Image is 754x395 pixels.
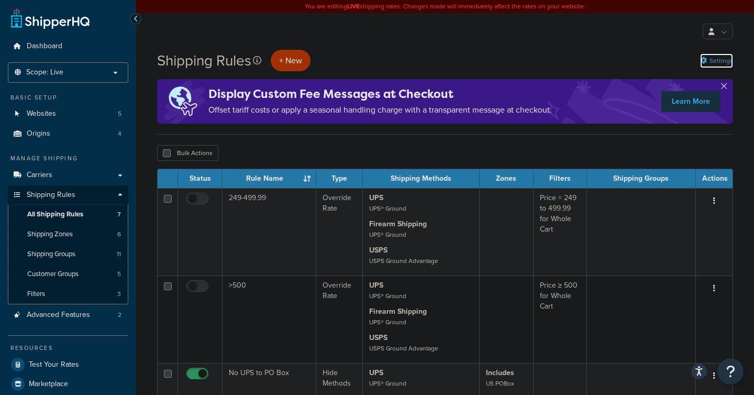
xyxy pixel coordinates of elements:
span: 3 [117,290,121,299]
small: UPS® Ground [369,379,406,388]
strong: USPS [369,332,387,343]
span: 7 [117,210,121,219]
span: Shipping Groups [27,250,75,259]
a: Origins 4 [8,124,128,144]
h4: Display Custom Fee Messages at Checkout [208,85,552,103]
button: Open Resource Center [717,358,744,385]
th: Type [316,169,362,188]
a: Shipping Groups 11 [8,245,128,264]
li: Advanced Features [8,305,128,325]
li: All Shipping Rules [8,205,128,224]
span: 6 [117,230,121,239]
li: Shipping Rules [8,185,128,305]
span: Test Your Rates [29,360,79,369]
button: Bulk Actions [157,145,218,161]
a: Shipping Zones 6 [8,225,128,244]
th: Status [178,169,223,188]
th: Shipping Groups [587,169,696,188]
th: Shipping Methods [363,169,480,188]
div: Resources [8,344,128,353]
th: Actions [696,169,733,188]
span: Dashboard [27,42,62,51]
strong: UPS [369,192,383,203]
strong: UPS [369,280,383,291]
small: US POBox [486,379,514,388]
p: + New [271,50,311,71]
small: UPS® Ground [369,230,406,239]
strong: Firearm Shipping [369,218,427,229]
small: USPS Ground Advantage [369,344,438,353]
a: Marketplace [8,375,128,393]
td: Price = 249 to 499.99 for Whole Cart [534,188,587,276]
span: Websites [27,109,56,118]
li: Customer Groups [8,265,128,284]
strong: UPS [369,367,383,378]
td: 249-499.99 [223,188,316,276]
td: Override Rate [316,276,362,363]
strong: USPS [369,245,387,256]
strong: Firearm Shipping [369,306,427,317]
th: Rule Name : activate to sort column ascending [223,169,316,188]
a: Settings [700,53,733,68]
span: Shipping Rules [27,191,75,200]
th: Zones [480,169,533,188]
span: Origins [27,129,50,138]
span: Carriers [27,171,52,180]
small: USPS Ground Advantage [369,256,438,266]
a: ShipperHQ Home [11,8,90,29]
li: Filters [8,284,128,304]
img: duties-banner-06bc72dcb5fe05cb3f9472aba00be2ae8eb53ab6f0d8bb03d382ba314ac3c341.png [157,79,208,124]
td: Override Rate [316,188,362,276]
strong: Includes [486,367,514,378]
span: 11 [117,250,121,259]
a: Test Your Rates [8,355,128,374]
span: 5 [118,109,121,118]
li: Shipping Zones [8,225,128,244]
span: Shipping Zones [27,230,73,239]
div: Manage Shipping [8,154,128,163]
a: Websites 5 [8,104,128,124]
a: Learn More [661,91,720,112]
a: Customer Groups 5 [8,265,128,284]
a: Shipping Rules [8,185,128,205]
span: 4 [118,129,121,138]
a: All Shipping Rules 7 [8,205,128,224]
div: Basic Setup [8,93,128,102]
b: LIVE [347,2,360,11]
span: All Shipping Rules [27,210,83,219]
li: Origins [8,124,128,144]
span: 2 [118,311,121,320]
span: Filters [27,290,45,299]
span: Advanced Features [27,311,90,320]
td: Price ≥ 500 for Whole Cart [534,276,587,363]
small: UPS® Ground [369,317,406,327]
th: Filters [534,169,587,188]
span: Marketplace [29,380,68,389]
h1: Shipping Rules [157,50,251,71]
span: Customer Groups [27,270,79,279]
li: Websites [8,104,128,124]
p: Offset tariff costs or apply a seasonal handling charge with a transparent message at checkout. [208,103,552,117]
a: Dashboard [8,37,128,56]
span: Scope: Live [26,68,63,77]
a: Carriers [8,166,128,185]
li: Shipping Groups [8,245,128,264]
small: UPS® Ground [369,204,406,213]
a: Advanced Features 2 [8,305,128,325]
small: UPS® Ground [369,291,406,301]
span: 5 [117,270,121,279]
a: Filters 3 [8,284,128,304]
td: >500 [223,276,316,363]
